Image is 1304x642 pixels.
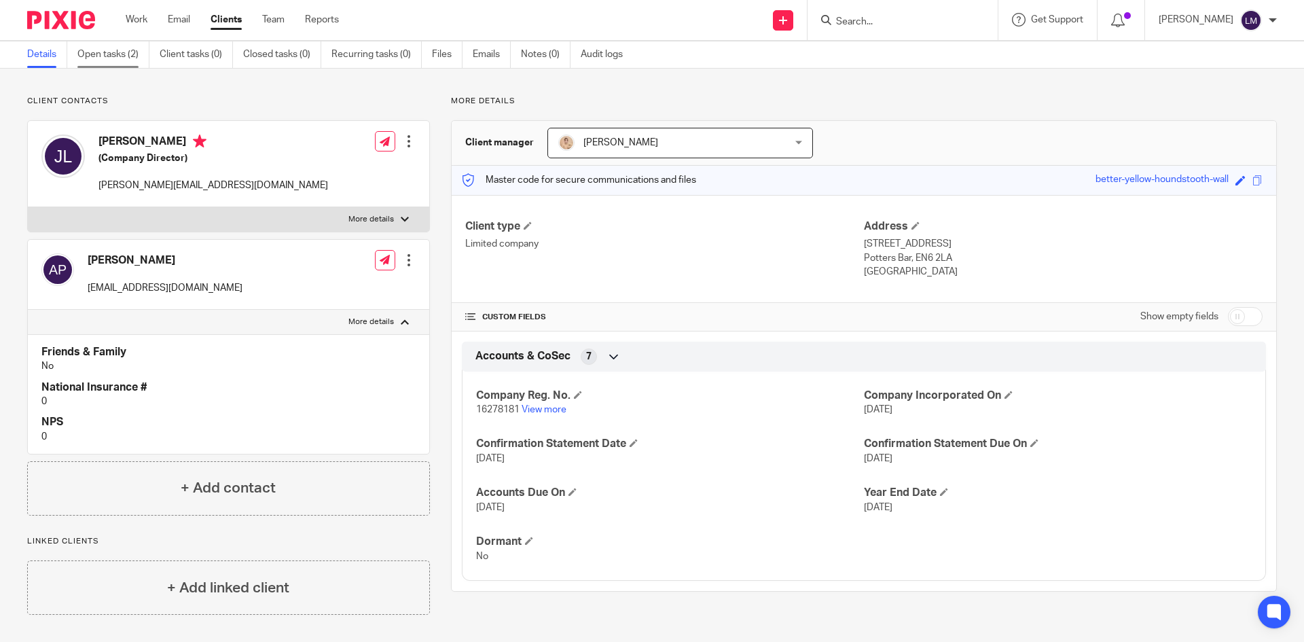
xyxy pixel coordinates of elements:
[98,179,328,192] p: [PERSON_NAME][EMAIL_ADDRESS][DOMAIN_NAME]
[465,136,534,149] h3: Client manager
[41,395,416,408] p: 0
[864,237,1263,251] p: [STREET_ADDRESS]
[1159,13,1233,26] p: [PERSON_NAME]
[864,486,1252,500] h4: Year End Date
[27,96,430,107] p: Client contacts
[126,13,147,26] a: Work
[476,389,864,403] h4: Company Reg. No.
[581,41,633,68] a: Audit logs
[41,253,74,286] img: svg%3E
[432,41,463,68] a: Files
[864,405,892,414] span: [DATE]
[473,41,511,68] a: Emails
[41,135,85,178] img: svg%3E
[1031,15,1083,24] span: Get Support
[262,13,285,26] a: Team
[476,437,864,451] h4: Confirmation Statement Date
[476,405,520,414] span: 16278181
[167,577,289,599] h4: + Add linked client
[522,405,566,414] a: View more
[160,41,233,68] a: Client tasks (0)
[305,13,339,26] a: Reports
[476,535,864,549] h4: Dormant
[348,317,394,327] p: More details
[864,454,892,463] span: [DATE]
[451,96,1277,107] p: More details
[864,389,1252,403] h4: Company Incorporated On
[88,253,242,268] h4: [PERSON_NAME]
[864,265,1263,279] p: [GEOGRAPHIC_DATA]
[476,454,505,463] span: [DATE]
[41,415,416,429] h4: NPS
[558,135,575,151] img: DSC06218%20-%20Copy.JPG
[27,11,95,29] img: Pixie
[465,219,864,234] h4: Client type
[181,478,276,499] h4: + Add contact
[77,41,149,68] a: Open tasks (2)
[521,41,570,68] a: Notes (0)
[1240,10,1262,31] img: svg%3E
[98,135,328,151] h4: [PERSON_NAME]
[168,13,190,26] a: Email
[475,349,570,363] span: Accounts & CoSec
[98,151,328,165] h5: (Company Director)
[465,237,864,251] p: Limited company
[476,503,505,512] span: [DATE]
[462,173,696,187] p: Master code for secure communications and files
[835,16,957,29] input: Search
[41,345,416,359] h4: Friends & Family
[864,251,1263,265] p: Potters Bar, EN6 2LA
[41,359,416,373] p: No
[1140,310,1218,323] label: Show empty fields
[27,41,67,68] a: Details
[583,138,658,147] span: [PERSON_NAME]
[193,135,206,148] i: Primary
[211,13,242,26] a: Clients
[41,430,416,444] p: 0
[465,312,864,323] h4: CUSTOM FIELDS
[41,380,416,395] h4: National Insurance #
[476,486,864,500] h4: Accounts Due On
[586,350,592,363] span: 7
[476,552,488,561] span: No
[864,219,1263,234] h4: Address
[348,214,394,225] p: More details
[88,281,242,295] p: [EMAIL_ADDRESS][DOMAIN_NAME]
[243,41,321,68] a: Closed tasks (0)
[331,41,422,68] a: Recurring tasks (0)
[864,437,1252,451] h4: Confirmation Statement Due On
[27,536,430,547] p: Linked clients
[864,503,892,512] span: [DATE]
[1095,173,1229,188] div: better-yellow-houndstooth-wall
